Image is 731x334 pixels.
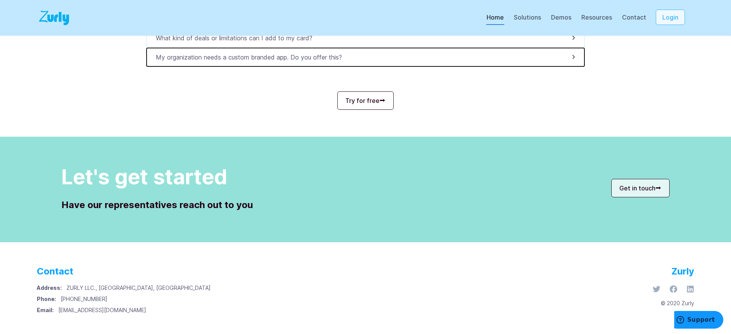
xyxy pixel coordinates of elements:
div: Solutions [513,13,541,26]
p: [EMAIL_ADDRESS][DOMAIN_NAME] [37,304,211,316]
iframe: Opens a widget where you can find more information [674,311,723,330]
p: ZURLY LLC., [GEOGRAPHIC_DATA], [GEOGRAPHIC_DATA] [37,282,211,293]
a: Login [647,13,694,21]
a: Resources [581,13,612,25]
h4: Zurly [644,261,694,282]
a: Demos [551,13,572,25]
button: Login [656,10,685,25]
p: © 2020 Zurly [644,296,694,307]
a: Get in touch⮕ [611,179,670,197]
h4: Have our representatives reach out to you [61,199,253,211]
strong: Email: [37,307,58,313]
a: Home [486,13,504,25]
h4: Contact [37,261,211,282]
a: Contact [622,13,647,25]
button: What kind of deals or limitations can I add to my card? [146,28,585,48]
img: Logo [37,9,74,26]
strong: Phone: [37,296,61,302]
button: My organization needs a custom branded app. Do you offer this? [146,48,585,67]
strong: Address: [37,284,66,291]
h1: Let's get started [61,165,253,190]
p: [PHONE_NUMBER] [37,293,211,304]
p: What kind of deals or limitations can I add to my card? [156,33,317,43]
p: My organization needs a custom branded app. Do you offer this? [156,53,347,62]
a: Try for free⮕ [337,91,394,110]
